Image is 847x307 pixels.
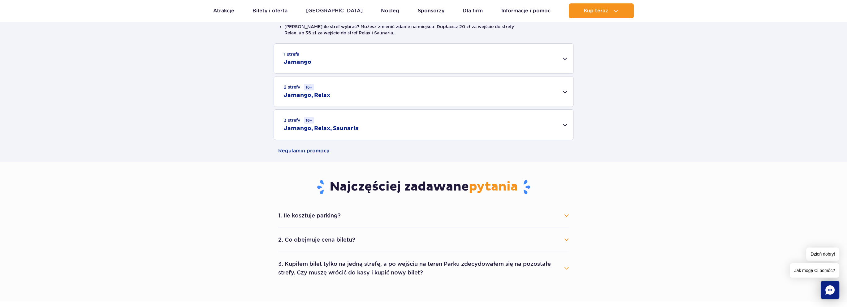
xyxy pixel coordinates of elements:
button: 3. Kupiłem bilet tylko na jedną strefę, a po wejściu na teren Parku zdecydowałem się na pozostałe... [278,257,569,279]
small: 1 strefa [284,51,299,57]
small: 16+ [304,117,314,124]
small: 2 strefy [284,84,314,90]
a: [GEOGRAPHIC_DATA] [306,3,363,18]
span: pytania [469,179,518,195]
span: Kup teraz [584,8,608,14]
span: Dzień dobry! [806,248,839,261]
li: [PERSON_NAME] ile stref wybrać? Możesz zmienić zdanie na miejscu. Dopłacisz 20 zł za wejście do s... [284,24,563,36]
button: 1. Ile kosztuje parking? [278,209,569,222]
a: Regulamin promocji [278,140,569,162]
button: 2. Co obejmuje cena biletu? [278,233,569,247]
a: Sponsorzy [418,3,444,18]
a: Dla firm [463,3,483,18]
small: 3 strefy [284,117,314,124]
h2: Jamango [284,59,311,66]
span: Jak mogę Ci pomóc? [790,263,839,278]
h3: Najczęściej zadawane [278,179,569,195]
h2: Jamango, Relax, Saunaria [284,125,359,132]
h2: Jamango, Relax [284,92,330,99]
button: Kup teraz [569,3,634,18]
a: Bilety i oferta [253,3,287,18]
a: Informacje i pomoc [501,3,551,18]
div: Chat [821,281,839,299]
a: Nocleg [381,3,399,18]
a: Atrakcje [213,3,234,18]
small: 16+ [304,84,314,90]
